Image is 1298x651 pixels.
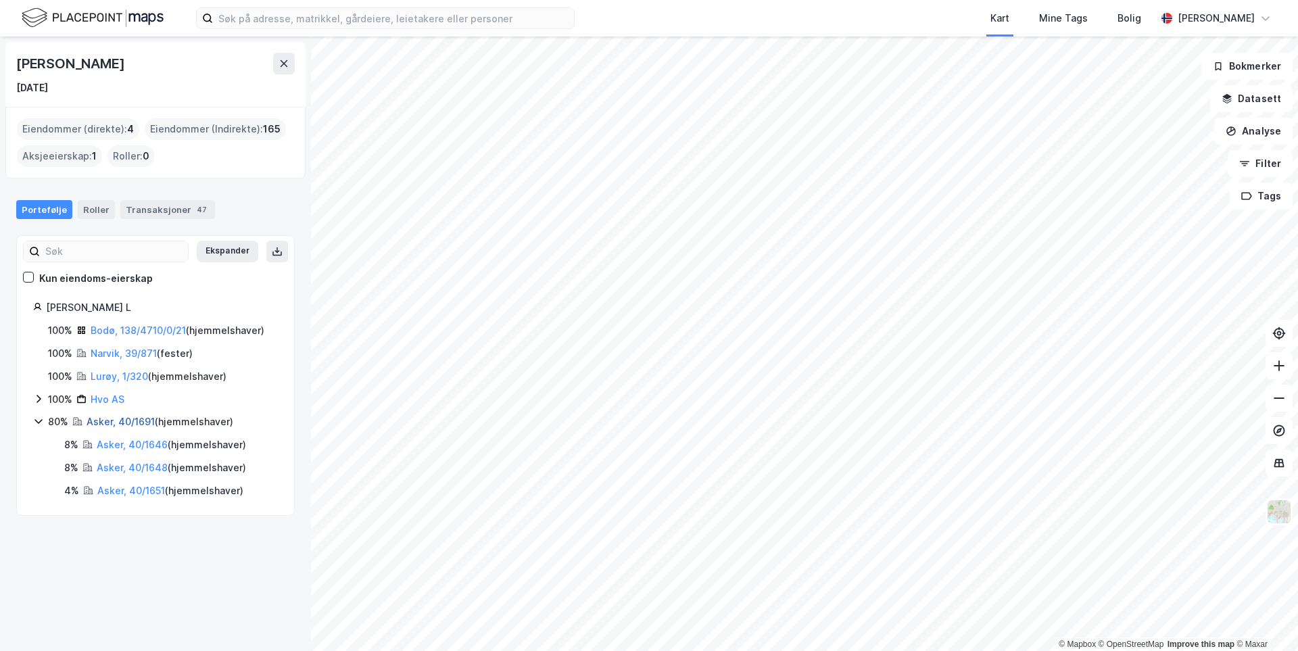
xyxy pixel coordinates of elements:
div: [PERSON_NAME] [1178,10,1255,26]
div: [DATE] [16,80,48,96]
a: Mapbox [1059,640,1096,649]
button: Ekspander [197,241,258,262]
div: ( hjemmelshaver ) [91,322,264,339]
div: 80% [48,414,68,430]
button: Bokmerker [1201,53,1293,80]
span: 4 [127,121,134,137]
div: Roller : [107,145,155,167]
div: Kontrollprogram for chat [1230,586,1298,651]
span: 1 [92,148,97,164]
div: 8% [64,437,78,453]
div: Bolig [1117,10,1141,26]
div: ( hjemmelshaver ) [87,414,233,430]
a: Narvik, 39/871 [91,347,157,359]
a: Asker, 40/1646 [97,439,168,450]
a: Bodø, 138/4710/0/21 [91,324,186,336]
img: Z [1266,499,1292,525]
span: 165 [263,121,281,137]
div: 100% [48,322,72,339]
div: ( fester ) [91,345,193,362]
div: Portefølje [16,200,72,219]
div: ( hjemmelshaver ) [97,483,243,499]
div: Eiendommer (Indirekte) : [145,118,286,140]
a: Asker, 40/1691 [87,416,155,427]
span: 0 [143,148,149,164]
a: Lurøy, 1/320 [91,370,148,382]
div: Kart [990,10,1009,26]
div: Transaksjoner [120,200,215,219]
div: ( hjemmelshaver ) [97,437,246,453]
div: 100% [48,391,72,408]
button: Analyse [1214,118,1293,145]
div: 4% [64,483,79,499]
div: Mine Tags [1039,10,1088,26]
div: [PERSON_NAME] [16,53,127,74]
a: Asker, 40/1648 [97,462,168,473]
a: Hvo AS [91,393,124,405]
div: Kun eiendoms-eierskap [39,270,153,287]
iframe: Chat Widget [1230,586,1298,651]
div: 8% [64,460,78,476]
div: ( hjemmelshaver ) [91,368,226,385]
a: Asker, 40/1651 [97,485,165,496]
div: ( hjemmelshaver ) [97,460,246,476]
img: logo.f888ab2527a4732fd821a326f86c7f29.svg [22,6,164,30]
a: Improve this map [1168,640,1234,649]
div: Aksjeeierskap : [17,145,102,167]
div: Eiendommer (direkte) : [17,118,139,140]
input: Søk [40,241,188,262]
button: Datasett [1210,85,1293,112]
div: 100% [48,368,72,385]
a: OpenStreetMap [1099,640,1164,649]
div: [PERSON_NAME] L [46,299,278,316]
div: 47 [194,203,210,216]
button: Filter [1228,150,1293,177]
button: Tags [1230,183,1293,210]
div: 100% [48,345,72,362]
div: Roller [78,200,115,219]
input: Søk på adresse, matrikkel, gårdeiere, leietakere eller personer [213,8,574,28]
